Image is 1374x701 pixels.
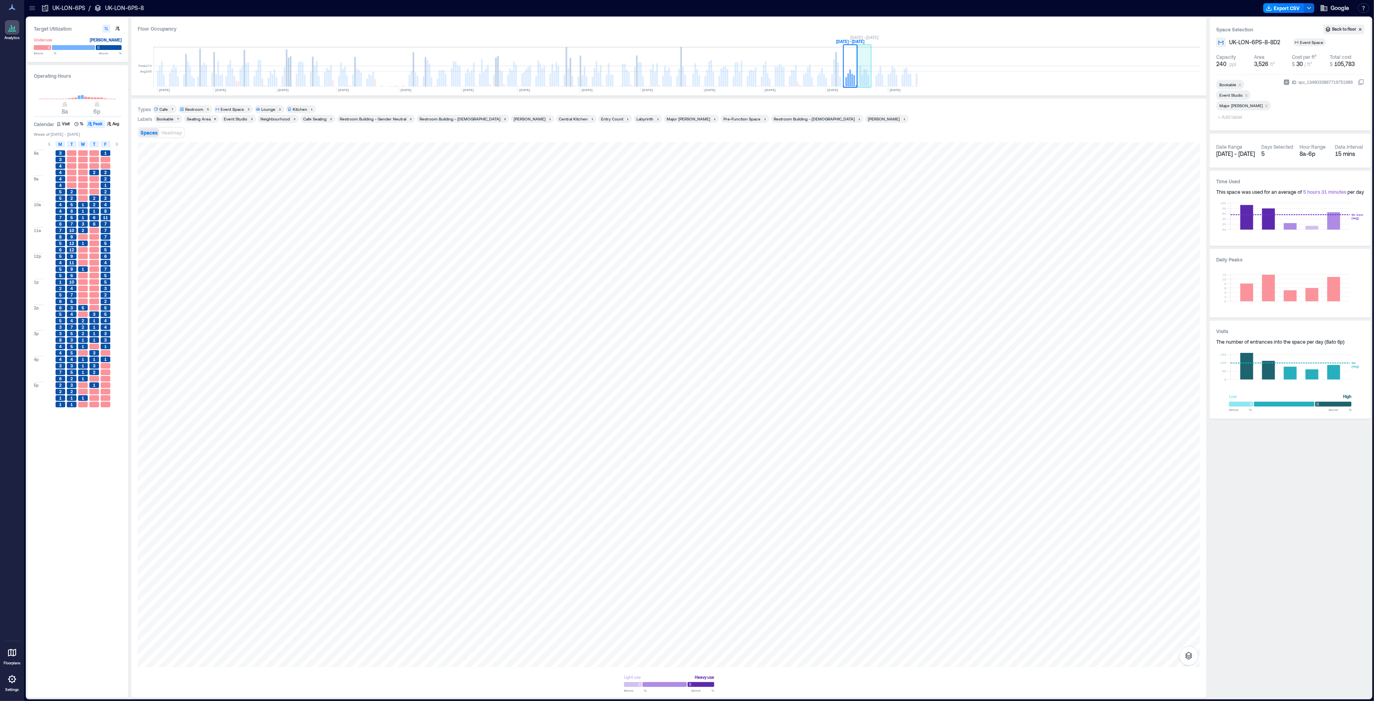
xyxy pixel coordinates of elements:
[59,273,62,278] span: 5
[59,195,62,201] span: 5
[1236,82,1244,87] div: Remove Bookable
[1222,228,1226,232] tspan: 0h
[82,318,84,324] span: 2
[161,130,182,135] span: Heatmap
[104,228,107,233] span: 7
[70,266,73,272] span: 9
[34,253,41,259] span: 12p
[1220,361,1226,365] tspan: 100
[59,266,62,272] span: 5
[70,389,73,394] span: 2
[70,357,73,362] span: 4
[1216,327,1364,335] h3: Visits
[73,120,86,128] button: %
[104,311,107,317] span: 5
[656,116,661,121] div: 1
[70,208,73,214] span: 8
[93,350,95,356] span: 3
[104,331,107,336] span: 3
[463,88,474,92] text: [DATE]
[59,311,62,317] span: 5
[206,107,211,112] div: 5
[93,208,95,214] span: 1
[1224,286,1226,290] tspan: 6
[1229,38,1280,46] span: UK-LON-6PS-8-8D2
[104,208,107,214] span: 8
[104,357,107,362] span: 1
[34,36,52,44] div: Underuse
[827,88,838,92] text: [DATE]
[59,395,62,401] span: 1
[582,88,593,92] text: [DATE]
[48,141,50,147] span: S
[104,221,107,227] span: 7
[1229,392,1237,400] div: Low
[93,382,95,388] span: 1
[1216,177,1364,185] h3: Time Used
[139,128,159,137] button: Spaces
[140,130,157,135] span: Spaces
[176,116,181,121] div: 7
[902,116,907,121] div: 1
[93,324,95,330] span: 1
[1219,82,1236,87] div: Bookable
[1335,143,1364,150] div: Data Interval
[59,382,62,388] span: 2
[4,35,20,40] p: Analytics
[105,141,107,147] span: F
[419,116,500,122] div: Restroom Building - [DEMOGRAPHIC_DATA]
[1224,377,1226,382] tspan: 0
[765,88,776,92] text: [DATE]
[2,18,22,43] a: Analytics
[104,273,107,278] span: 5
[59,202,62,207] span: 4
[59,208,62,214] span: 4
[292,116,297,121] div: 3
[34,382,39,388] span: 5p
[278,88,289,92] text: [DATE]
[82,202,84,207] span: 1
[59,234,62,240] span: 8
[401,88,411,92] text: [DATE]
[1216,338,1364,345] div: The number of entrances into the space per day ( 8a to 6p )
[1222,273,1226,277] tspan: 12
[87,120,105,128] button: Peak
[81,141,85,147] span: W
[105,4,144,12] p: UK-LON-6PS-8
[59,331,62,336] span: 3
[70,376,73,382] span: 2
[1216,25,1323,33] h3: Space Selection
[104,299,107,304] span: 2
[93,311,95,317] span: 3
[34,305,39,311] span: 2p
[104,170,107,175] span: 2
[409,116,413,121] div: 2
[70,311,73,317] span: 4
[34,228,41,233] span: 11a
[59,176,62,182] span: 4
[159,106,168,112] div: Cafe
[34,72,122,80] h3: Operating Hours
[601,116,623,122] div: Entry Count
[278,107,283,112] div: 2
[1292,78,1296,86] span: ID
[104,266,107,272] span: 7
[34,279,39,285] span: 1p
[1224,282,1226,286] tspan: 8
[246,107,251,112] div: 3
[1261,143,1293,150] div: Days Selected
[1243,92,1251,98] div: Remove Event Studio
[59,163,62,169] span: 4
[70,324,73,330] span: 7
[1216,54,1236,60] div: Capacity
[1300,39,1324,45] div: Event Space
[1220,353,1226,357] tspan: 150
[62,108,68,115] span: 8a
[1254,60,1269,67] span: 3,526
[503,116,508,121] div: 2
[104,176,107,182] span: 2
[1334,60,1355,67] span: 105,783
[1219,92,1243,98] div: Event Studio
[157,116,174,122] div: Bookable
[1292,54,1316,60] div: Cost per ft²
